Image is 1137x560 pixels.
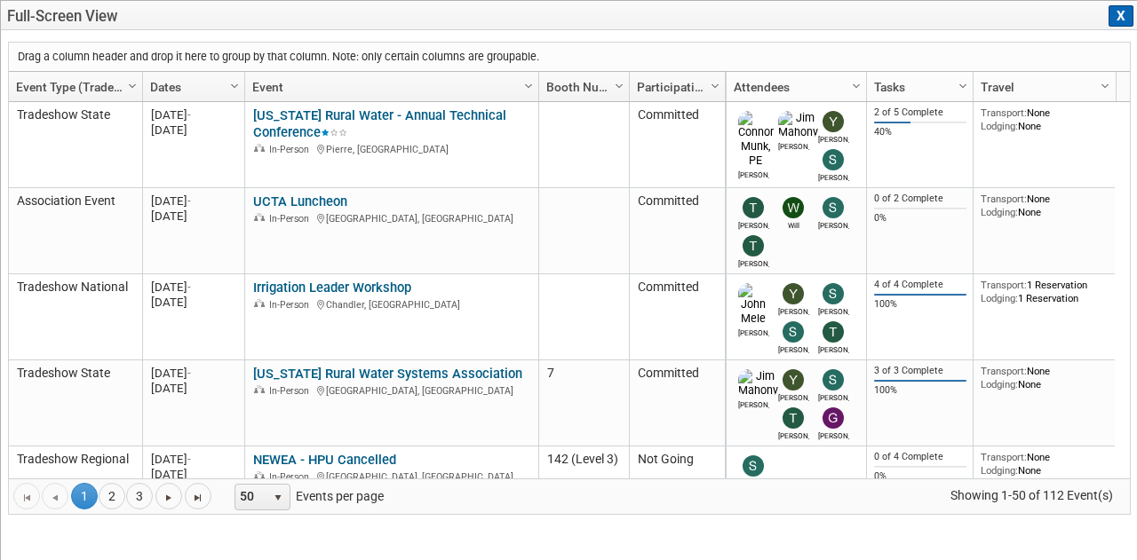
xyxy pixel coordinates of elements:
[151,280,237,295] div: [DATE]
[520,72,539,99] a: Column Settings
[71,483,98,509] span: 1
[738,398,769,409] div: Jim Mahony
[521,79,536,93] span: Column Settings
[125,79,139,93] span: Column Settings
[151,366,237,381] div: [DATE]
[738,168,769,179] div: Connor Munk, PE
[981,378,1018,390] span: Lodging:
[9,43,1130,71] div: Drag a column header and drop it here to group by that column. Note: only certain columns are gro...
[874,106,966,119] div: 2 of 5 Complete
[253,141,531,156] div: Pierre, [GEOGRAPHIC_DATA]
[874,384,966,397] div: 100%
[818,304,849,316] div: Stephen Alston
[254,471,265,480] img: In-Person Event
[13,483,40,509] a: Go to the first page
[151,295,237,310] div: [DATE]
[16,72,131,102] a: Event Type (Tradeshow National, Regional, State, Sponsorship, Assoc Event)
[981,206,1018,218] span: Lodging:
[981,279,1027,291] span: Transport:
[823,283,844,304] img: Stephen Alston
[99,483,125,509] a: 2
[42,483,68,509] a: Go to the previous page
[20,491,34,505] span: Go to the first page
[253,469,531,484] div: [GEOGRAPHIC_DATA], [GEOGRAPHIC_DATA]
[738,477,769,488] div: Sam Juliano
[253,107,506,140] a: [US_STATE] Rural Water - Annual Technical Conference
[738,111,774,168] img: Connor Munk, PE
[783,321,804,343] img: Sam Juliano
[743,455,764,477] img: Sam Juliano
[783,407,804,429] img: Tracy DeJarnett
[778,429,809,440] div: Tracy DeJarnett
[874,279,966,291] div: 4 of 4 Complete
[981,292,1018,304] span: Lodging:
[706,72,726,99] a: Column Settings
[226,72,245,99] a: Column Settings
[637,72,713,102] a: Participation
[874,365,966,377] div: 3 of 3 Complete
[151,381,237,396] div: [DATE]
[126,483,153,509] a: 3
[187,194,191,208] span: -
[629,188,725,274] td: Committed
[874,298,966,311] div: 100%
[629,446,725,494] td: Not Going
[610,72,630,99] a: Column Settings
[253,193,347,209] a: UCTA Luncheon
[253,280,411,296] a: Irrigation Leader Workshop
[7,7,1131,25] span: Full-Screen View
[738,326,769,337] div: John Mele
[269,144,314,155] span: In-Person
[155,483,182,509] a: Go to the next page
[187,280,191,294] span: -
[227,79,242,93] span: Column Settings
[783,197,804,218] img: Will Stafford
[48,491,62,505] span: Go to the previous page
[708,79,722,93] span: Column Settings
[254,144,265,153] img: In-Person Event
[271,491,285,505] span: select
[269,471,314,483] span: In-Person
[252,72,527,102] a: Event
[629,102,725,188] td: Committed
[847,72,867,99] a: Column Settings
[738,369,778,398] img: Jim Mahony
[849,79,863,93] span: Column Settings
[874,126,966,138] div: 40%
[1109,5,1133,27] button: X
[981,451,1109,477] div: None None
[874,212,966,225] div: 0%
[235,485,266,509] span: 50
[823,149,844,170] img: Sam Juliano
[9,446,142,494] td: Tradeshow Regional
[253,296,531,312] div: Chandler, [GEOGRAPHIC_DATA]
[818,390,849,402] div: Sam Juliano
[981,365,1109,390] div: None None
[778,139,809,151] div: Jim Mahony
[269,213,314,225] span: In-Person
[9,188,142,274] td: Association Event
[981,451,1027,463] span: Transport:
[818,170,849,182] div: Sam Juliano
[1098,79,1112,93] span: Column Settings
[981,72,1103,102] a: Travel
[934,483,1130,508] span: Showing 1-50 of 112 Event(s)
[254,213,265,222] img: In-Person Event
[823,407,844,429] img: Geoff Brown
[738,283,769,326] img: John Mele
[738,256,769,268] div: Tracy DeJarnett
[253,366,522,382] a: [US_STATE] Rural Water Systems Association
[734,72,855,102] a: Attendees
[212,483,402,509] span: Events per page
[778,343,809,354] div: Sam Juliano
[187,367,191,380] span: -
[9,360,142,446] td: Tradeshow State
[823,369,844,390] img: Sam Juliano
[818,429,849,440] div: Geoff Brown
[253,210,531,225] div: [GEOGRAPHIC_DATA], [GEOGRAPHIC_DATA]
[187,108,191,122] span: -
[187,453,191,466] span: -
[981,365,1027,377] span: Transport:
[151,193,237,209] div: [DATE]
[818,218,849,230] div: Sam Juliano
